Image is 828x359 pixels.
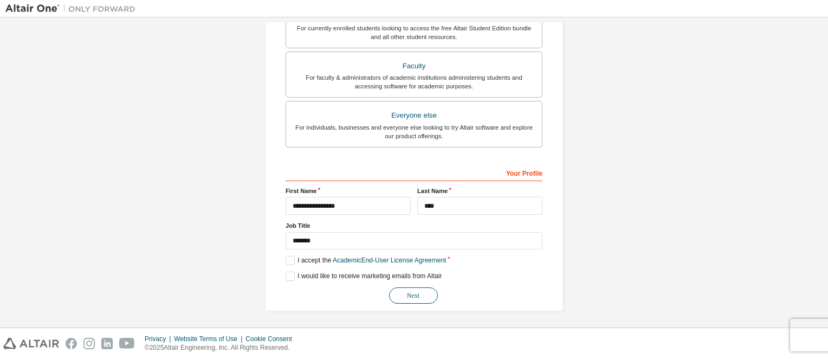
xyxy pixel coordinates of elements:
label: First Name [286,187,411,195]
label: I would like to receive marketing emails from Altair [286,272,442,281]
div: Everyone else [293,108,535,123]
div: Website Terms of Use [174,335,245,343]
img: facebook.svg [66,338,77,349]
button: Next [389,287,438,304]
div: Faculty [293,59,535,74]
img: Altair One [5,3,141,14]
div: For currently enrolled students looking to access the free Altair Student Edition bundle and all ... [293,24,535,41]
p: © 2025 Altair Engineering, Inc. All Rights Reserved. [145,343,299,352]
label: Job Title [286,221,542,230]
div: Cookie Consent [245,335,298,343]
div: For faculty & administrators of academic institutions administering students and accessing softwa... [293,73,535,91]
label: I accept the [286,256,446,265]
label: Last Name [417,187,542,195]
a: Academic End-User License Agreement [333,257,446,264]
img: linkedin.svg [101,338,113,349]
img: altair_logo.svg [3,338,59,349]
div: Privacy [145,335,174,343]
div: For individuals, businesses and everyone else looking to try Altair software and explore our prod... [293,123,535,140]
img: youtube.svg [119,338,135,349]
img: instagram.svg [83,338,95,349]
div: Your Profile [286,164,542,181]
